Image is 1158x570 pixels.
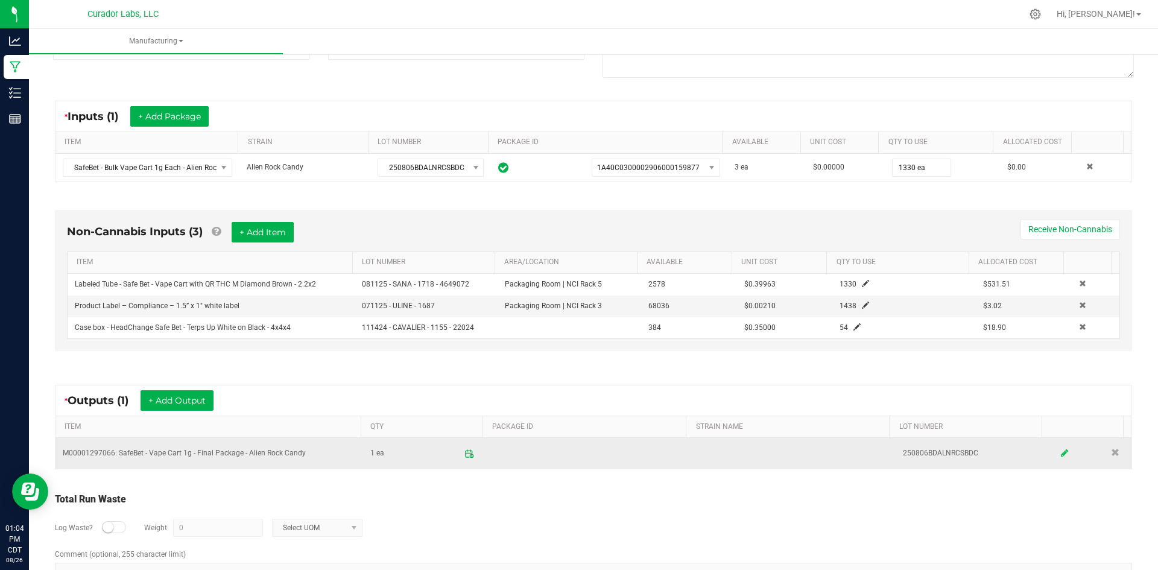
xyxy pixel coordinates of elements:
[899,422,1037,432] a: LOT NUMBERSortable
[837,258,964,267] a: QTY TO USESortable
[75,302,239,310] span: Product Label – Compliance – 1.5” x 1" white label
[55,492,1132,507] div: Total Run Waste
[498,160,508,175] span: In Sync
[75,280,316,288] span: Labeled Tube - Safe Bet - Vape Cart with QR THC M Diamond Brown - 2.2x2
[75,323,291,332] span: Case box - HeadChange Safe Bet - Terps Up White on Black - 4x4x4
[744,323,776,332] span: $0.35000
[810,138,874,147] a: Unit CostSortable
[1020,219,1120,239] button: Receive Non-Cannabis
[741,258,822,267] a: Unit CostSortable
[1057,9,1135,19] span: Hi, [PERSON_NAME]!
[378,138,483,147] a: LOT NUMBERSortable
[130,106,209,127] button: + Add Package
[9,113,21,125] inline-svg: Reports
[983,280,1010,288] span: $531.51
[55,522,93,533] label: Log Waste?
[498,138,718,147] a: PACKAGE IDSortable
[504,258,632,267] a: AREA/LOCATIONSortable
[744,302,776,310] span: $0.00210
[888,138,989,147] a: QTY TO USESortable
[1081,138,1119,147] a: Sortable
[65,422,356,432] a: ITEMSortable
[696,422,885,432] a: STRAIN NAMESortable
[362,302,435,310] span: 071125 - ULINE - 1687
[362,258,490,267] a: LOT NUMBERSortable
[12,473,48,510] iframe: Resource center
[978,258,1059,267] a: Allocated CostSortable
[63,159,217,176] span: SafeBet - Bulk Vape Cart 1g Each - Alien Rock Candy
[5,523,24,556] p: 01:04 PM CDT
[141,390,214,411] button: + Add Output
[648,302,669,310] span: 68036
[492,422,682,432] a: PACKAGE IDSortable
[741,163,748,171] span: ea
[370,444,384,463] span: 1 ea
[232,222,294,242] button: + Add Item
[813,163,844,171] span: $0.00000
[735,163,739,171] span: 3
[840,302,856,310] span: 1438
[247,163,303,171] span: Alien Rock Candy
[648,280,665,288] span: 2578
[5,556,24,565] p: 08/26
[65,138,233,147] a: ITEMSortable
[9,35,21,47] inline-svg: Analytics
[505,302,602,310] span: Packaging Room | NCI Rack 3
[55,438,363,469] td: M00001297066: SafeBet - Vape Cart 1g - Final Package - Alien Rock Candy
[1028,8,1043,20] div: Manage settings
[648,323,661,332] span: 384
[647,258,727,267] a: AVAILABLESortable
[597,163,700,172] span: 1A40C0300002906000159877
[68,394,141,407] span: Outputs (1)
[362,323,474,332] span: 111424 - CAVALIER - 1155 - 22024
[983,302,1002,310] span: $3.02
[29,29,283,54] a: Manufacturing
[1052,422,1119,432] a: Sortable
[1003,138,1067,147] a: Allocated CostSortable
[68,110,130,123] span: Inputs (1)
[370,422,478,432] a: QTYSortable
[55,549,186,560] label: Comment (optional, 255 character limit)
[9,87,21,99] inline-svg: Inventory
[505,280,602,288] span: Packaging Room | NCI Rack 5
[983,323,1006,332] span: $18.90
[9,61,21,73] inline-svg: Manufacturing
[378,159,468,176] span: 250806BDALNRCSBDC
[63,159,232,177] span: NO DATA FOUND
[1074,258,1107,267] a: Sortable
[67,225,203,238] span: Non-Cannabis Inputs (3)
[744,280,776,288] span: $0.39963
[248,138,364,147] a: STRAINSortable
[1007,163,1026,171] span: $0.00
[896,438,1049,469] td: 250806BDALNRCSBDC
[362,280,469,288] span: 081125 - SANA - 1718 - 4649072
[29,36,283,46] span: Manufacturing
[87,9,159,19] span: Curador Labs, LLC
[144,522,167,533] label: Weight
[840,323,848,332] span: 54
[212,225,221,238] a: Add Non-Cannabis items that were also consumed in the run (e.g. gloves and packaging); Also add N...
[732,138,796,147] a: AVAILABLESortable
[840,280,856,288] span: 1330
[77,258,347,267] a: ITEMSortable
